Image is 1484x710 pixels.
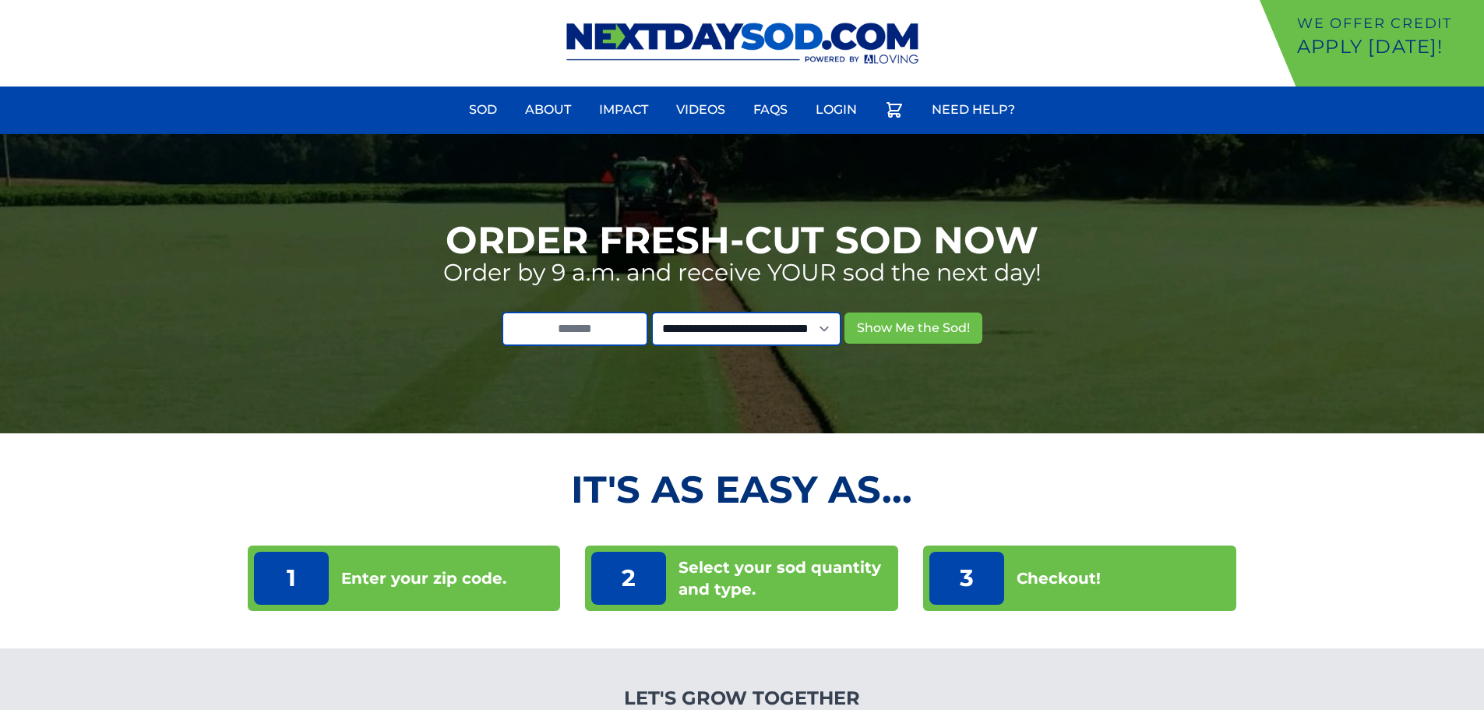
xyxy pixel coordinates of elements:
a: Videos [667,91,735,129]
p: Enter your zip code. [341,567,506,589]
a: About [516,91,580,129]
a: Login [806,91,866,129]
p: Apply [DATE]! [1297,34,1478,59]
p: Checkout! [1017,567,1101,589]
p: Select your sod quantity and type. [679,556,892,600]
p: Order by 9 a.m. and receive YOUR sod the next day! [443,259,1042,287]
p: 1 [254,552,329,605]
h1: Order Fresh-Cut Sod Now [446,221,1038,259]
a: Need Help? [922,91,1024,129]
p: We offer Credit [1297,12,1478,34]
h2: It's as Easy As... [248,471,1237,508]
a: FAQs [744,91,797,129]
p: 2 [591,552,666,605]
p: 3 [929,552,1004,605]
a: Impact [590,91,657,129]
button: Show Me the Sod! [844,313,982,344]
a: Sod [460,91,506,129]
